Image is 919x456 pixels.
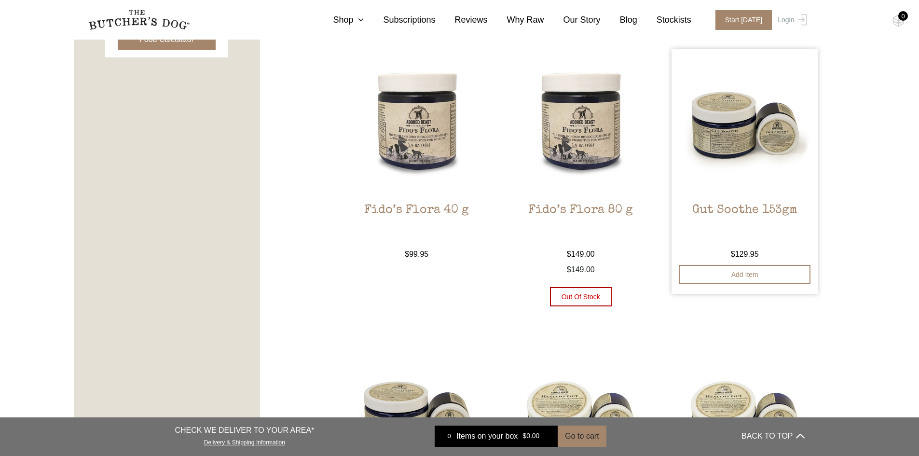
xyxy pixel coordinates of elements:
div: 0 [442,431,456,441]
a: Fido’s Flora 40 gFido’s Flora 40 g $99.95 [344,49,490,260]
span: $ [567,265,571,274]
button: Out of stock [550,287,612,306]
span: $ [522,432,526,440]
a: Subscriptions [364,14,435,27]
span: Start [DATE] [715,10,772,30]
span: $ [405,250,409,258]
a: Delivery & Shipping Information [204,437,285,446]
a: Start [DATE] [706,10,776,30]
a: 0 Items on your box $0.00 [435,426,558,447]
a: Our Story [544,14,601,27]
bdi: 129.95 [731,250,759,258]
img: Gut Soothe 153gm [672,49,818,195]
a: Stockists [637,14,691,27]
span: $ [731,250,735,258]
img: Fido’s Flora 80 g [508,49,654,195]
a: Gut Soothe 153gmGut Soothe 153gm $129.95 [672,49,818,260]
div: 0 [898,11,908,21]
a: Reviews [436,14,488,27]
button: BACK TO TOP [741,425,804,448]
span: $ [567,250,571,258]
bdi: 0.00 [522,432,539,440]
p: CHECK WE DELIVER TO YOUR AREA* [175,425,314,436]
img: Fido’s Flora 40 g [344,49,490,195]
h2: Gut Soothe 153gm [672,203,818,249]
h2: Fido’s Flora 80 g [508,203,654,249]
button: Go to cart [558,426,606,447]
a: Why Raw [488,14,544,27]
a: Shop [314,14,364,27]
span: 149.00 [567,265,595,274]
img: TBD_Cart-Empty.png [892,14,905,27]
h2: Fido’s Flora 40 g [344,203,490,249]
bdi: 99.95 [405,250,428,258]
a: Fido’s Flora 80 gFido’s Flora 80 g $149.00 [508,49,654,260]
span: Items on your box [456,430,518,442]
bdi: 149.00 [567,250,595,258]
a: Blog [601,14,637,27]
button: Add item [679,265,810,284]
a: Login [775,10,807,30]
